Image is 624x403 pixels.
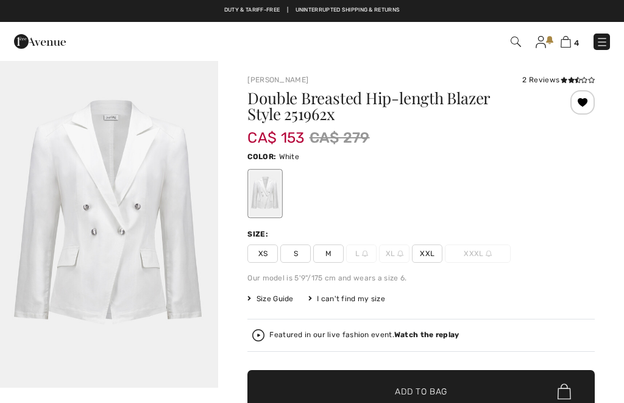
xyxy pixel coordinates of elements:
span: White [279,152,300,161]
div: Our model is 5'9"/175 cm and wears a size 6. [247,273,595,284]
img: ring-m.svg [486,251,492,257]
a: 4 [561,34,579,49]
span: S [280,244,311,263]
h1: Double Breasted Hip-length Blazer Style 251962x [247,90,537,122]
img: Watch the replay [252,329,264,341]
span: 4 [574,38,579,48]
div: Featured in our live fashion event. [269,331,459,339]
div: White [249,171,281,216]
span: CA$ 279 [310,127,370,149]
img: My Info [536,36,546,48]
span: Size Guide [247,293,293,304]
div: 2 Reviews [522,74,595,85]
img: Shopping Bag [561,36,571,48]
span: L [346,244,377,263]
span: XXXL [445,244,511,263]
div: I can't find my size [308,293,385,304]
span: CA$ 153 [247,117,304,146]
img: ring-m.svg [397,251,403,257]
img: Bag.svg [558,383,571,399]
span: XS [247,244,278,263]
a: 1ère Avenue [14,35,66,46]
img: ring-m.svg [362,251,368,257]
span: XXL [412,244,442,263]
img: Menu [596,36,608,48]
span: Add to Bag [395,385,447,398]
a: [PERSON_NAME] [247,76,308,84]
span: XL [379,244,409,263]
span: M [313,244,344,263]
strong: Watch the replay [394,330,459,339]
div: Size: [247,229,271,240]
img: 1ère Avenue [14,29,66,54]
img: Search [511,37,521,47]
span: Color: [247,152,276,161]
